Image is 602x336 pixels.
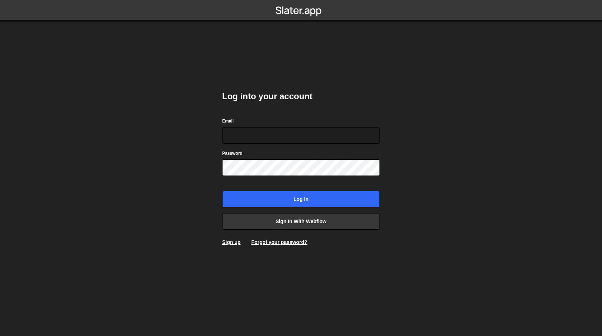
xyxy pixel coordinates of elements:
[222,213,380,230] a: Sign in with Webflow
[251,239,307,245] a: Forgot your password?
[222,117,234,125] label: Email
[222,239,240,245] a: Sign up
[222,191,380,207] input: Log in
[222,91,380,102] h2: Log into your account
[222,150,243,157] label: Password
